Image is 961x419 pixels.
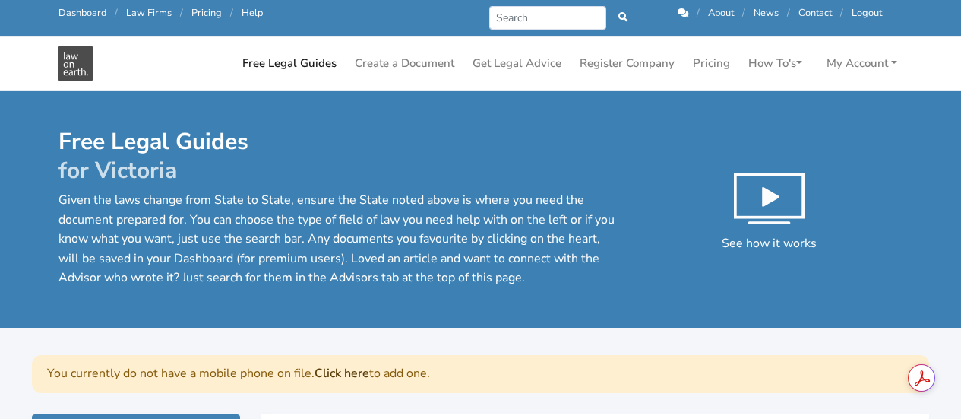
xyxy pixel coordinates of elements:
[58,128,615,185] h1: Free Legal Guides
[840,6,843,20] span: /
[466,49,567,78] a: Get Legal Advice
[708,6,734,20] a: About
[820,49,903,78] a: My Account
[852,6,882,20] a: Logout
[58,6,106,20] a: Dashboard
[58,155,177,186] span: for Victoria
[242,6,263,20] a: Help
[47,364,914,384] p: You currently do not have a mobile phone on file. to add one.
[115,6,118,20] span: /
[58,191,615,288] p: Given the laws change from State to State, ensure the State noted above is where you need the doc...
[236,49,343,78] a: Free Legal Guides
[697,6,700,20] span: /
[798,6,832,20] a: Contact
[58,46,93,81] img: Free Legal Guides in - Free Legal Resources & Documents
[787,6,790,20] span: /
[489,6,607,30] input: Search
[722,235,817,252] span: See how it works
[742,49,808,78] a: How To's
[315,365,369,382] a: Click here
[742,6,745,20] span: /
[180,6,183,20] span: /
[126,6,172,20] a: Law Firms
[349,49,460,78] a: Create a Document
[754,6,779,20] a: News
[191,6,222,20] a: Pricing
[574,49,681,78] a: Register Company
[703,145,835,271] button: See how it works
[230,6,233,20] span: /
[687,49,736,78] a: Pricing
